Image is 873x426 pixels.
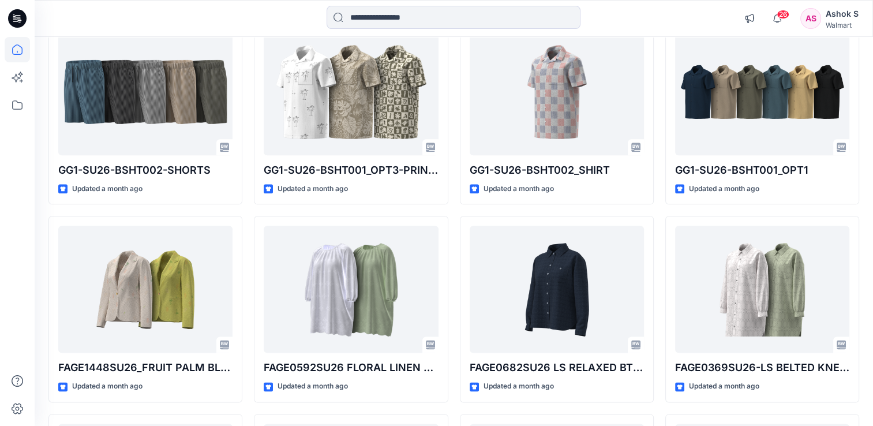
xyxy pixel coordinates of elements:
[675,360,849,376] p: FAGE0369SU26-LS BELTED KNEE LENGTH SHIRT
[826,7,859,21] div: Ashok S
[58,28,233,155] a: GG1-SU26-BSHT002-SHORTS
[689,380,759,393] p: Updated a month ago
[675,28,849,155] a: GG1-SU26-BSHT001_OPT1
[484,380,554,393] p: Updated a month ago
[470,360,644,376] p: FAGE0682SU26 LS RELAXED BTTN UP SHIRT
[264,360,438,376] p: FAGE0592SU26 FLORAL LINEN EYELET
[278,380,348,393] p: Updated a month ago
[264,162,438,178] p: GG1-SU26-BSHT001_OPT3-PRINTED
[72,380,143,393] p: Updated a month ago
[675,162,849,178] p: GG1-SU26-BSHT001_OPT1
[264,28,438,155] a: GG1-SU26-BSHT001_OPT3-PRINTED
[58,226,233,353] a: FAGE1448SU26_FRUIT PALM BLAZER
[58,162,233,178] p: GG1-SU26-BSHT002-SHORTS
[484,183,554,195] p: Updated a month ago
[470,28,644,155] a: GG1-SU26-BSHT002_SHIRT
[826,21,859,29] div: Walmart
[800,8,821,29] div: AS
[58,360,233,376] p: FAGE1448SU26_FRUIT PALM BLAZER
[689,183,759,195] p: Updated a month ago
[777,10,789,19] span: 26
[675,226,849,353] a: FAGE0369SU26-LS BELTED KNEE LENGTH SHIRT
[470,162,644,178] p: GG1-SU26-BSHT002_SHIRT
[72,183,143,195] p: Updated a month ago
[470,226,644,353] a: FAGE0682SU26 LS RELAXED BTTN UP SHIRT
[278,183,348,195] p: Updated a month ago
[264,226,438,353] a: FAGE0592SU26 FLORAL LINEN EYELET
